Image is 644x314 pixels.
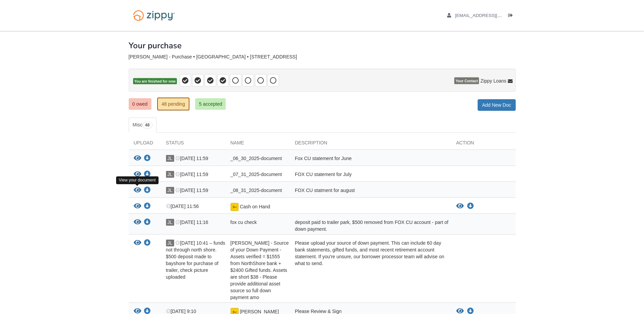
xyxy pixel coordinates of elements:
[144,241,151,246] a: Download Justine Lance - Source of your Down Payment - Assets verified = $1555 from NorthShore ba...
[157,98,189,110] a: 48 pending
[134,203,141,210] button: View Cash on Hand
[240,204,270,209] span: Cash on Hand
[231,172,282,177] span: _07_31_2025-document
[116,176,159,184] div: View your document
[175,156,208,161] span: [DATE] 11:59
[195,98,226,110] a: 5 accepted
[451,139,516,150] div: Action
[290,240,451,301] div: Please upload your source of down payment. This can include 60 day bank statements, gifted funds,...
[161,139,225,150] div: Status
[290,187,451,196] div: FOX CU statment for august
[447,13,533,20] a: edit profile
[166,240,174,246] span: JL
[166,204,199,209] span: [DATE] 11:56
[175,220,208,225] span: [DATE] 11:16
[290,155,451,164] div: Fox CU statement for June
[166,171,174,178] span: JL
[133,78,177,85] span: You are finished for now
[134,171,141,178] button: View _07_31_2025-document
[144,172,151,177] a: Download _07_31_2025-document
[134,219,141,226] button: View fox cu check
[144,188,151,193] a: Download _08_31_2025-document
[290,219,451,232] div: deposit paid to trailer park, $500 removed from FOX CU account - part of down payment.
[166,219,174,226] span: JL
[129,41,182,50] h1: Your purchase
[290,139,451,150] div: Description
[142,122,152,128] span: 48
[134,240,141,247] button: View Justine Lance - Source of your Down Payment - Assets verified = $1555 from NorthShore bank +...
[225,139,290,150] div: Name
[166,309,196,314] span: [DATE] 9:10
[480,77,506,84] span: Zippy Loans
[231,220,257,225] span: fox cu check
[129,98,151,110] a: 0 owed
[175,188,208,193] span: [DATE] 11:59
[144,220,151,225] a: Download fox cu check
[129,54,516,60] div: [PERSON_NAME] - Purchase • [GEOGRAPHIC_DATA] • [STREET_ADDRESS]
[144,204,151,209] a: Download Cash on Hand
[455,13,533,18] span: jessla85@yahoo.com
[231,156,282,161] span: _06_30_2025-document
[175,172,208,177] span: [DATE] 11:59
[134,155,141,162] button: View _06_30_2025-document
[129,139,161,150] div: Upload
[166,155,174,162] span: JL
[478,99,516,111] a: Add New Doc
[231,203,239,211] img: Document fully signed
[290,171,451,180] div: FOX CU statement for July
[129,118,157,133] a: Misc
[467,204,474,209] a: Download Cash on Hand
[166,187,174,194] span: JL
[231,240,289,300] span: [PERSON_NAME] - Source of your Down Payment - Assets verified = $1555 from NorthShore bank + $240...
[144,156,151,161] a: Download _06_30_2025-document
[508,13,516,20] a: Log out
[129,7,179,24] img: Logo
[454,77,479,84] span: Your Contact
[166,240,225,280] span: [DATE] 10:41 – funds not through north shore. $500 deposit made to bayshore for purchase of trail...
[134,187,141,194] button: View _08_31_2025-document
[467,309,474,314] a: Download Lance Insurance Quote
[456,203,464,210] button: View Cash on Hand
[231,188,282,193] span: _08_31_2025-document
